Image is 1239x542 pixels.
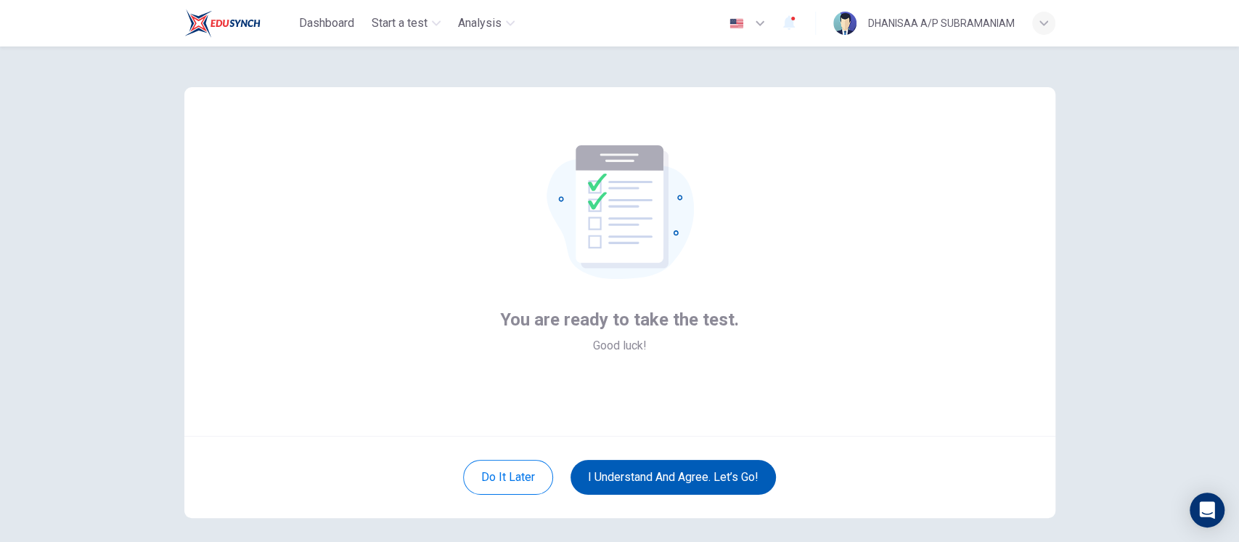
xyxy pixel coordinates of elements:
img: Profile picture [833,12,856,35]
span: Analysis [458,15,502,32]
button: Dashboard [293,10,360,36]
button: Do it later [463,460,553,495]
button: Start a test [366,10,446,36]
span: You are ready to take the test. [500,308,739,331]
img: EduSynch logo [184,9,261,38]
span: Start a test [372,15,428,32]
img: en [727,18,745,29]
span: Good luck! [593,337,647,355]
button: Analysis [452,10,520,36]
a: EduSynch logo [184,9,294,38]
div: Open Intercom Messenger [1190,493,1224,527]
div: DHANISAA A/P SUBRAMANIAM [868,15,1015,32]
span: Dashboard [299,15,354,32]
button: I understand and agree. Let’s go! [571,460,776,495]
